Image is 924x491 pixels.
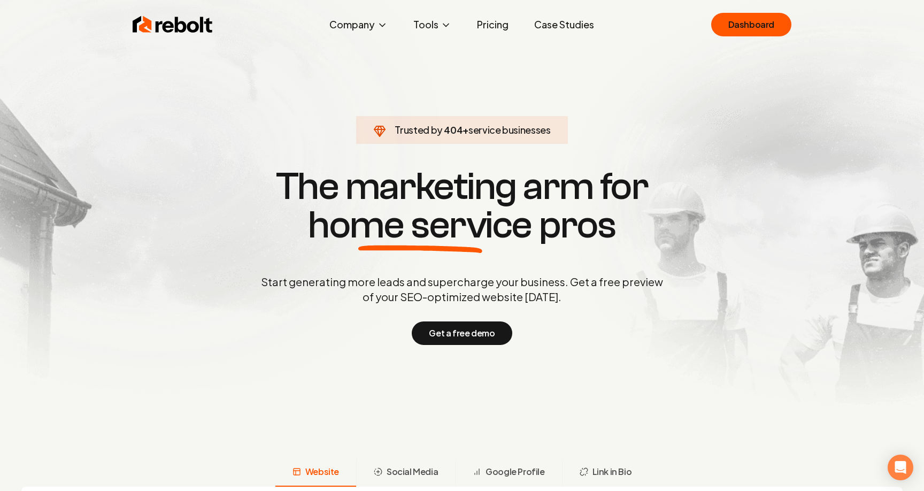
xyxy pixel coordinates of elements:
button: Tools [405,14,460,35]
button: Social Media [356,459,455,487]
button: Get a free demo [412,321,512,345]
span: Social Media [387,465,438,478]
img: Rebolt Logo [133,14,213,35]
button: Link in Bio [562,459,649,487]
span: 404 [444,122,463,137]
span: Trusted by [395,124,442,136]
span: Link in Bio [592,465,632,478]
h1: The marketing arm for pros [205,167,719,244]
span: Website [305,465,339,478]
div: Open Intercom Messenger [888,455,913,480]
button: Google Profile [455,459,561,487]
button: Company [321,14,396,35]
p: Start generating more leads and supercharge your business. Get a free preview of your SEO-optimiz... [259,274,665,304]
span: home service [308,206,532,244]
a: Case Studies [526,14,603,35]
button: Website [275,459,356,487]
span: + [463,124,468,136]
span: Google Profile [486,465,544,478]
a: Pricing [468,14,517,35]
span: service businesses [468,124,551,136]
a: Dashboard [711,13,791,36]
